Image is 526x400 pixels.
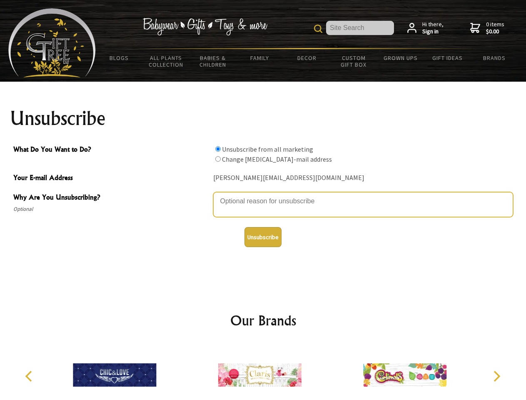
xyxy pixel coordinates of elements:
[13,204,209,214] span: Optional
[213,192,513,217] textarea: Why Are You Unsubscribing?
[215,156,221,162] input: What Do You Want to Do?
[314,25,322,33] img: product search
[13,144,209,156] span: What Do You Want to Do?
[244,227,282,247] button: Unsubscribe
[222,145,313,153] label: Unsubscribe from all marketing
[143,49,190,73] a: All Plants Collection
[215,146,221,152] input: What Do You Want to Do?
[326,21,394,35] input: Site Search
[471,49,518,67] a: Brands
[424,49,471,67] a: Gift Ideas
[17,310,510,330] h2: Our Brands
[422,28,444,35] strong: Sign in
[213,172,513,185] div: [PERSON_NAME][EMAIL_ADDRESS][DOMAIN_NAME]
[189,49,237,73] a: Babies & Children
[96,49,143,67] a: BLOGS
[486,28,504,35] strong: $0.00
[486,20,504,35] span: 0 items
[407,21,444,35] a: Hi there,Sign in
[377,49,424,67] a: Grown Ups
[13,192,209,204] span: Why Are You Unsubscribing?
[487,367,506,385] button: Next
[21,367,39,385] button: Previous
[222,155,332,163] label: Change [MEDICAL_DATA]-mail address
[8,8,96,77] img: Babyware - Gifts - Toys and more...
[422,21,444,35] span: Hi there,
[470,21,504,35] a: 0 items$0.00
[10,108,516,128] h1: Unsubscribe
[330,49,377,73] a: Custom Gift Box
[13,172,209,185] span: Your E-mail Address
[237,49,284,67] a: Family
[283,49,330,67] a: Decor
[142,18,267,35] img: Babywear - Gifts - Toys & more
